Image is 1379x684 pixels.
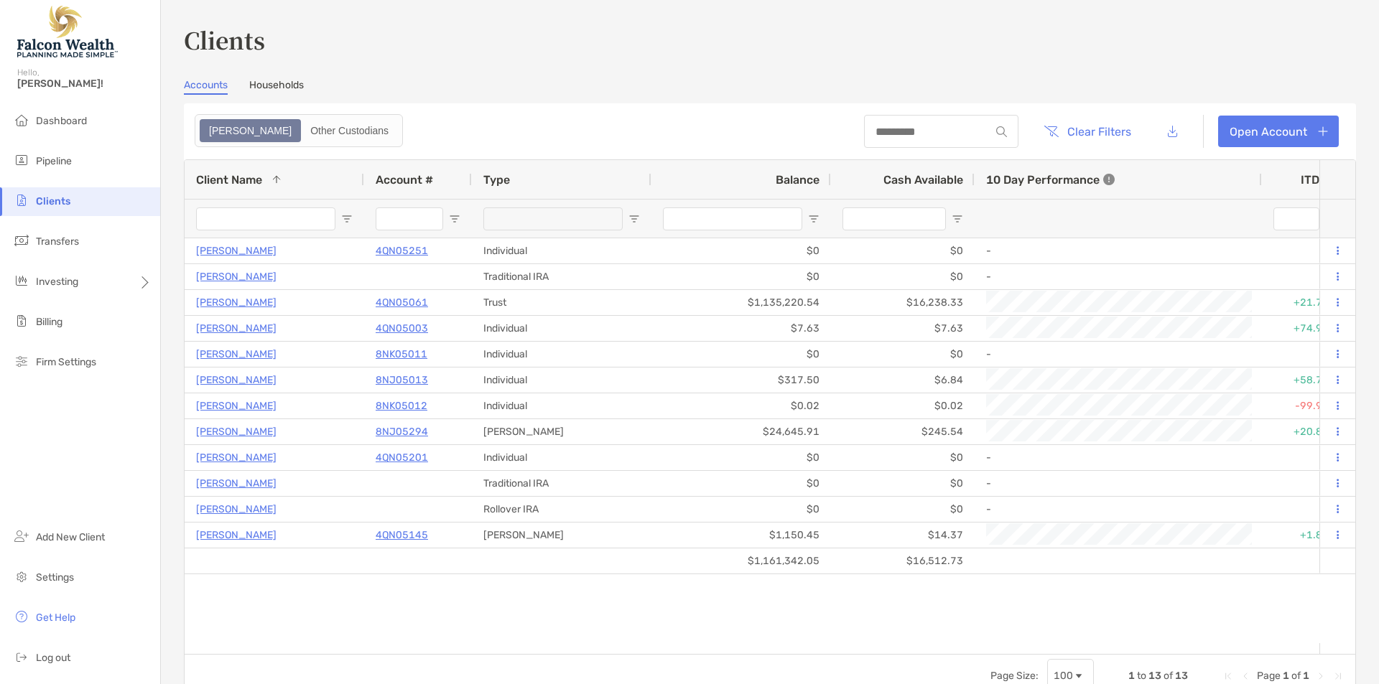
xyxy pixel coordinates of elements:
a: [PERSON_NAME] [196,474,277,492]
span: 13 [1148,670,1161,682]
a: [PERSON_NAME] [196,345,277,363]
div: Previous Page [1240,670,1251,682]
div: Last Page [1332,670,1344,682]
img: billing icon [13,312,30,329]
span: of [1164,670,1173,682]
div: +74.96% [1262,316,1348,341]
div: $14.37 [831,523,975,548]
div: 0% [1262,238,1348,263]
span: 1 [1303,670,1309,682]
div: - [986,265,1250,289]
img: dashboard icon [13,111,30,128]
span: Transfers [36,235,79,248]
a: [PERSON_NAME] [196,500,277,518]
div: [PERSON_NAME] [472,523,651,548]
a: [PERSON_NAME] [196,423,277,441]
div: $0 [831,471,975,496]
input: Cash Available Filter Input [842,207,946,230]
span: Add New Client [36,531,105,543]
button: Clear Filters [1033,116,1142,147]
div: 0% [1262,471,1348,496]
div: $0 [651,342,831,367]
span: Clients [36,195,70,207]
span: Dashboard [36,115,87,127]
div: - [986,239,1250,263]
p: [PERSON_NAME] [196,268,277,286]
div: $0 [831,342,975,367]
div: Next Page [1315,670,1327,682]
div: Individual [472,342,651,367]
input: Client Name Filter Input [196,207,335,230]
div: -99.99% [1262,393,1348,418]
div: $1,161,342.05 [651,548,831,573]
a: Open Account [1218,116,1339,147]
a: 4QN05061 [376,294,428,311]
div: $0 [831,497,975,522]
span: Investing [36,276,78,288]
div: +58.75% [1262,367,1348,393]
span: [PERSON_NAME]! [17,78,152,90]
div: - [986,342,1250,366]
div: $245.54 [831,419,975,444]
p: [PERSON_NAME] [196,371,277,389]
img: get-help icon [13,608,30,625]
p: [PERSON_NAME] [196,319,277,337]
div: Individual [472,238,651,263]
button: Open Filter Menu [808,213,819,225]
span: Settings [36,571,74,584]
span: Client Name [196,173,262,187]
div: 10 Day Performance [986,160,1115,199]
a: Accounts [184,79,228,95]
h3: Clients [184,23,1356,56]
p: [PERSON_NAME] [196,242,277,260]
a: [PERSON_NAME] [196,397,277,415]
div: Other Custodians [302,121,396,141]
div: Individual [472,367,651,393]
div: $1,135,220.54 [651,290,831,315]
a: 4QN05251 [376,242,428,260]
p: 4QN05201 [376,449,428,467]
a: Households [249,79,304,95]
img: clients icon [13,192,30,209]
div: $0 [651,445,831,470]
a: [PERSON_NAME] [196,449,277,467]
span: Account # [376,173,433,187]
div: Traditional IRA [472,264,651,289]
div: - [986,446,1250,469]
div: $0 [651,497,831,522]
div: $0 [651,264,831,289]
span: to [1137,670,1146,682]
span: Balance [776,173,819,187]
a: [PERSON_NAME] [196,294,277,311]
div: $7.63 [651,316,831,341]
span: Page [1257,670,1281,682]
a: 8NK05011 [376,345,427,363]
input: Account # Filter Input [376,207,443,230]
img: transfers icon [13,232,30,249]
span: Cash Available [883,173,963,187]
div: $0 [831,445,975,470]
div: $24,645.91 [651,419,831,444]
div: segmented control [195,114,403,147]
img: add_new_client icon [13,528,30,545]
div: +21.72% [1262,290,1348,315]
img: pipeline icon [13,151,30,169]
a: 4QN05145 [376,526,428,544]
div: +1.86% [1262,523,1348,548]
span: Pipeline [36,155,72,167]
p: 4QN05003 [376,319,428,337]
img: investing icon [13,272,30,289]
button: Open Filter Menu [449,213,460,225]
div: $0.02 [831,393,975,418]
span: 1 [1128,670,1135,682]
span: Get Help [36,612,75,624]
p: 8NJ05294 [376,423,428,441]
span: Firm Settings [36,356,96,368]
div: Zoe [201,121,300,141]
